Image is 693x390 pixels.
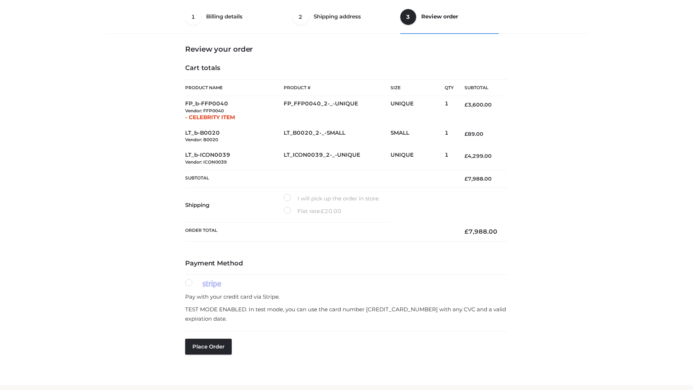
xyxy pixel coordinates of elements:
[465,228,497,235] bdi: 7,988.00
[391,80,441,96] th: Size
[185,64,508,72] h4: Cart totals
[185,339,232,355] button: Place order
[185,147,284,170] td: LT_b-ICON0039
[284,194,380,203] label: I will pick up the order in store.
[465,153,468,159] span: £
[284,79,391,96] th: Product #
[185,305,508,323] p: TEST MODE ENABLED. In test mode, you can use the card number [CREDIT_CARD_NUMBER] with any CVC an...
[185,108,224,113] small: Vendor: FFP0040
[391,96,445,125] td: UNIQUE
[284,147,391,170] td: LT_ICON0039_2-_-UNIQUE
[465,175,468,182] span: £
[321,208,324,214] span: £
[284,125,391,148] td: LT_B0020_2-_-SMALL
[185,96,284,125] td: FP_b-FFP0040
[185,260,508,268] h4: Payment Method
[321,208,341,214] bdi: 20.00
[185,170,454,187] th: Subtotal
[465,175,492,182] bdi: 7,988.00
[185,45,508,53] h3: Review your order
[391,147,445,170] td: UNIQUE
[284,207,341,216] label: Flat rate:
[454,80,508,96] th: Subtotal
[445,147,454,170] td: 1
[185,125,284,148] td: LT_b-B0020
[185,137,218,142] small: Vendor: B0020
[185,187,284,222] th: Shipping
[445,79,454,96] th: Qty
[465,101,492,108] bdi: 3,600.00
[465,131,468,137] span: £
[465,153,492,159] bdi: 4,299.00
[185,292,508,302] p: Pay with your credit card via Stripe.
[465,228,468,235] span: £
[391,125,445,148] td: SMALL
[185,114,235,121] span: - CELEBRITY ITEM
[284,96,391,125] td: FP_FFP0040_2-_-UNIQUE
[465,131,483,137] bdi: 89.00
[185,222,454,241] th: Order Total
[465,101,468,108] span: £
[185,159,227,165] small: Vendor: ICON0039
[185,79,284,96] th: Product Name
[445,96,454,125] td: 1
[445,125,454,148] td: 1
